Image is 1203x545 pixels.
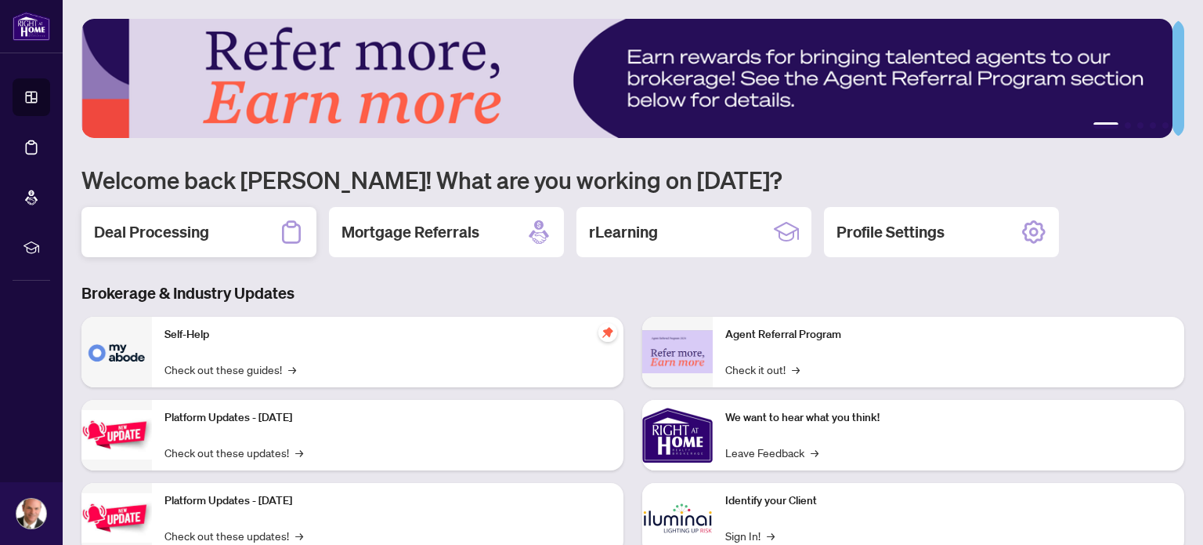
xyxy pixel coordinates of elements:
[811,444,818,461] span: →
[642,400,713,471] img: We want to hear what you think!
[767,527,775,544] span: →
[725,527,775,544] a: Sign In!→
[725,492,1172,510] p: Identify your Client
[1125,122,1131,129] button: 2
[295,444,303,461] span: →
[164,361,296,378] a: Check out these guides!→
[164,527,303,544] a: Check out these updates!→
[1137,122,1143,129] button: 3
[13,12,50,41] img: logo
[1093,122,1118,129] button: 1
[164,444,303,461] a: Check out these updates!→
[164,409,611,427] p: Platform Updates - [DATE]
[81,165,1184,194] h1: Welcome back [PERSON_NAME]! What are you working on [DATE]?
[81,410,152,460] img: Platform Updates - July 21, 2025
[341,221,479,243] h2: Mortgage Referrals
[94,221,209,243] h2: Deal Processing
[1150,122,1156,129] button: 4
[1162,122,1169,129] button: 5
[288,361,296,378] span: →
[81,282,1184,304] h3: Brokerage & Industry Updates
[836,221,945,243] h2: Profile Settings
[725,444,818,461] a: Leave Feedback→
[81,19,1172,138] img: Slide 0
[81,317,152,387] img: Self-Help
[295,527,303,544] span: →
[725,326,1172,343] p: Agent Referral Program
[725,361,800,378] a: Check it out!→
[164,492,611,510] p: Platform Updates - [DATE]
[164,326,611,343] p: Self-Help
[725,409,1172,427] p: We want to hear what you think!
[16,499,46,529] img: Profile Icon
[642,330,713,373] img: Agent Referral Program
[589,221,658,243] h2: rLearning
[792,361,800,378] span: →
[1140,490,1187,537] button: Open asap
[598,323,617,342] span: pushpin
[81,493,152,543] img: Platform Updates - July 8, 2025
